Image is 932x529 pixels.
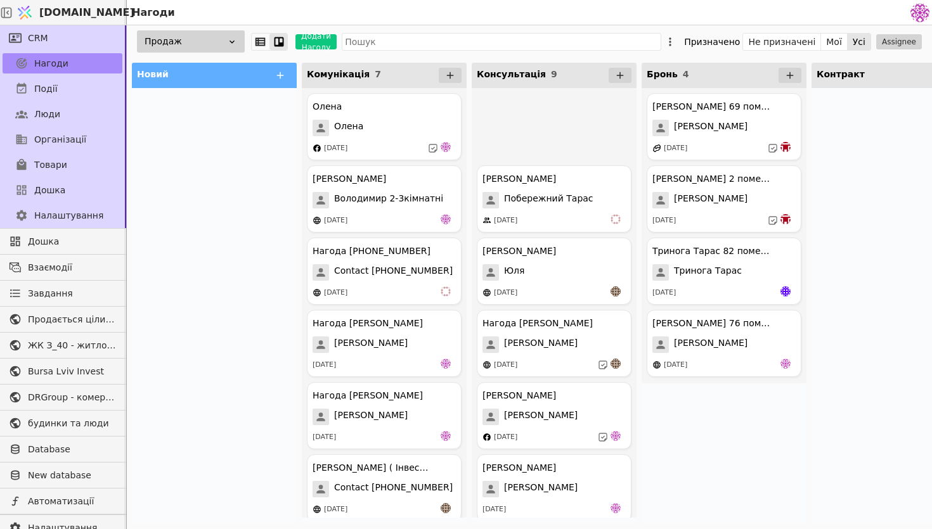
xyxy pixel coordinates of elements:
[313,100,342,113] div: Олена
[313,144,321,153] img: facebook.svg
[307,238,462,305] div: Нагода [PHONE_NUMBER]Contact [PHONE_NUMBER][DATE]vi
[3,283,122,303] a: Завдання
[494,360,517,371] div: [DATE]
[652,317,773,330] div: [PERSON_NAME] 76 помешкання
[28,339,116,352] span: ЖК З_40 - житлова та комерційна нерухомість класу Преміум
[482,317,593,330] div: Нагода [PERSON_NAME]
[334,336,408,353] span: [PERSON_NAME]
[441,503,451,513] img: an
[28,469,116,482] span: New database
[324,143,347,154] div: [DATE]
[288,34,337,49] a: Додати Нагоду
[28,495,116,508] span: Автоматизації
[482,433,491,442] img: facebook.svg
[652,360,661,369] img: online-store.svg
[28,261,116,274] span: Взаємодії
[674,120,748,136] span: [PERSON_NAME]
[313,216,321,225] img: online-store.svg
[504,481,578,497] span: [PERSON_NAME]
[334,264,453,281] span: Contact [PHONE_NUMBER]
[611,359,621,369] img: an
[313,432,336,443] div: [DATE]
[137,30,245,53] div: Продаж
[3,413,122,433] a: будинки та люди
[482,245,556,258] div: [PERSON_NAME]
[3,205,122,226] a: Налаштування
[664,143,687,154] div: [DATE]
[28,235,116,248] span: Дошка
[28,443,116,456] span: Database
[324,288,347,298] div: [DATE]
[313,245,430,258] div: Нагода [PHONE_NUMBER]
[817,69,865,79] span: Контракт
[34,133,86,146] span: Організації
[441,431,451,441] img: de
[441,359,451,369] img: de
[504,192,593,208] span: Побережний Тарас
[3,53,122,73] a: Нагоди
[482,504,506,515] div: [DATE]
[313,505,321,514] img: online-store.svg
[3,361,122,381] a: Bursa Lviv Invest
[482,172,556,186] div: [PERSON_NAME]
[28,32,48,45] span: CRM
[28,287,73,300] span: Завдання
[910,3,929,22] img: 137b5da8a4f5046b86490006a8dec47a
[127,5,175,20] h2: Нагоди
[848,33,871,51] button: Усі
[3,231,122,252] a: Дошка
[441,142,451,152] img: de
[611,286,621,296] img: an
[34,108,60,121] span: Люди
[477,69,546,79] span: Консультація
[15,1,34,25] img: Logo
[3,104,122,124] a: Люди
[307,165,462,233] div: [PERSON_NAME]Володимир 2-3кімнатні[DATE]de
[683,69,689,79] span: 4
[13,1,127,25] a: [DOMAIN_NAME]
[674,264,742,281] span: Тринога Тарас
[3,309,122,329] a: Продається цілий будинок [PERSON_NAME] нерухомість
[3,180,122,200] a: Дошка
[295,34,337,49] button: Додати Нагоду
[647,310,801,377] div: [PERSON_NAME] 76 помешкання[PERSON_NAME][DATE]de
[482,360,491,369] img: online-store.svg
[504,264,524,281] span: Юля
[482,288,491,297] img: online-store.svg
[334,192,443,208] span: Володимир 2-3кімнатні
[3,257,122,277] a: Взаємодії
[821,33,848,51] button: Мої
[342,33,661,51] input: Пошук
[3,387,122,407] a: DRGroup - комерційна нерухоомість
[375,69,381,79] span: 7
[3,335,122,355] a: ЖК З_40 - житлова та комерційна нерухомість класу Преміум
[307,310,462,377] div: Нагода [PERSON_NAME][PERSON_NAME][DATE]de
[34,158,67,172] span: Товари
[28,417,116,430] span: будинки та люди
[307,93,462,160] div: ОленаОлена[DATE]de
[743,33,821,51] button: Не призначені
[324,504,347,515] div: [DATE]
[652,215,676,226] div: [DATE]
[313,172,386,186] div: [PERSON_NAME]
[34,57,68,70] span: Нагоди
[674,336,748,353] span: [PERSON_NAME]
[652,245,773,258] div: Тринога Тарас 82 помешкання
[664,360,687,371] div: [DATE]
[494,215,517,226] div: [DATE]
[313,389,423,402] div: Нагода [PERSON_NAME]
[3,465,122,485] a: New database
[39,5,134,20] span: [DOMAIN_NAME]
[652,172,773,186] div: [PERSON_NAME] 2 помешкання
[34,82,58,96] span: Події
[3,79,122,99] a: Події
[477,382,631,449] div: [PERSON_NAME][PERSON_NAME][DATE]de
[324,215,347,226] div: [DATE]
[504,409,578,425] span: [PERSON_NAME]
[477,454,631,521] div: [PERSON_NAME][PERSON_NAME][DATE]de
[494,432,517,443] div: [DATE]
[611,214,621,224] img: vi
[780,359,791,369] img: de
[652,144,661,153] img: affiliate-program.svg
[684,33,740,51] div: Призначено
